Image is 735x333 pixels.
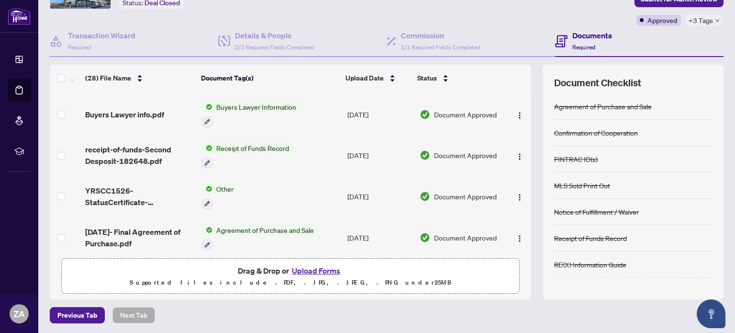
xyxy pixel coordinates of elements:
[238,264,343,277] span: Drag & Drop or
[81,65,197,92] th: (28) File Name
[67,277,513,288] p: Supported files include .PDF, .JPG, .JPEG, .PNG under 25 MB
[572,44,595,51] span: Required
[512,230,527,245] button: Logo
[512,189,527,204] button: Logo
[8,7,31,25] img: logo
[434,150,497,161] span: Document Approved
[434,232,497,243] span: Document Approved
[554,76,641,90] span: Document Checklist
[85,109,164,120] span: Buyers Lawyer info.pdf
[202,184,237,209] button: Status IconOther
[554,207,639,217] div: Notice of Fulfillment / Waiver
[202,143,293,169] button: Status IconReceipt of Funds Record
[554,127,638,138] div: Confirmation of Cooperation
[420,232,430,243] img: Document Status
[62,259,519,294] span: Drag & Drop orUpload FormsSupported files include .PDF, .JPG, .JPEG, .PNG under25MB
[50,307,105,323] button: Previous Tab
[715,18,720,23] span: down
[68,30,135,41] h4: Transaction Wizard
[235,44,314,51] span: 2/3 Required Fields Completed
[413,65,503,92] th: Status
[212,102,300,112] span: Buyers Lawyer Information
[85,144,194,167] span: receipt-of-funds-Second Desposit-182648.pdf
[512,107,527,122] button: Logo
[212,184,237,194] span: Other
[345,73,384,83] span: Upload Date
[647,15,677,25] span: Approved
[689,15,713,26] span: +3 Tags
[516,194,523,201] img: Logo
[85,185,194,208] span: YRSCC1526-StatusCertificate-UnitSuite_C0725__Unit_21__Level_6-20250602091852_1.pdf
[420,191,430,202] img: Document Status
[512,148,527,163] button: Logo
[344,217,416,258] td: [DATE]
[401,44,480,51] span: 1/1 Required Fields Completed
[85,73,131,83] span: (28) File Name
[344,176,416,217] td: [DATE]
[202,102,212,112] img: Status Icon
[401,30,480,41] h4: Commission
[85,226,194,249] span: [DATE]- Final Agreement of Purchase.pdf
[68,44,91,51] span: Required
[202,143,212,153] img: Status Icon
[212,225,318,235] span: Agreement of Purchase and Sale
[202,225,212,235] img: Status Icon
[420,150,430,161] img: Document Status
[417,73,437,83] span: Status
[554,180,610,191] div: MLS Sold Print Out
[212,143,293,153] span: Receipt of Funds Record
[202,102,300,127] button: Status IconBuyers Lawyer Information
[554,259,626,270] div: RECO Information Guide
[554,154,598,164] div: FINTRAC ID(s)
[516,235,523,242] img: Logo
[344,135,416,176] td: [DATE]
[554,233,627,243] div: Receipt of Funds Record
[202,184,212,194] img: Status Icon
[516,153,523,161] img: Logo
[697,299,725,328] button: Open asap
[235,30,314,41] h4: Details & People
[112,307,155,323] button: Next Tab
[420,109,430,120] img: Document Status
[57,308,97,323] span: Previous Tab
[516,112,523,119] img: Logo
[289,264,343,277] button: Upload Forms
[197,65,342,92] th: Document Tag(s)
[554,101,652,112] div: Agreement of Purchase and Sale
[434,109,497,120] span: Document Approved
[572,30,612,41] h4: Documents
[202,225,318,251] button: Status IconAgreement of Purchase and Sale
[13,307,25,321] span: ZA
[434,191,497,202] span: Document Approved
[342,65,413,92] th: Upload Date
[344,94,416,135] td: [DATE]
